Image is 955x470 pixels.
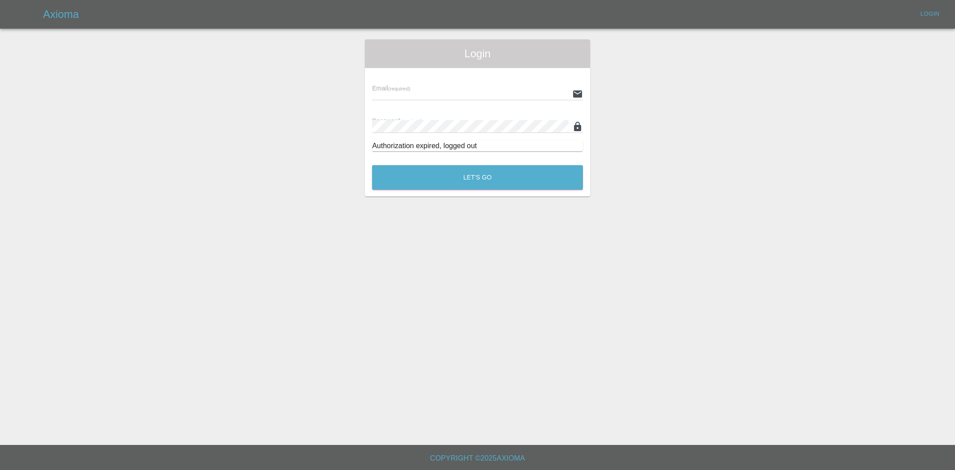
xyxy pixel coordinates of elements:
[388,86,411,91] small: (required)
[372,141,583,151] div: Authorization expired, logged out
[400,119,423,124] small: (required)
[372,47,583,61] span: Login
[372,117,422,124] span: Password
[43,7,79,21] h5: Axioma
[916,7,944,21] a: Login
[7,452,948,465] h6: Copyright © 2025 Axioma
[372,165,583,190] button: Let's Go
[372,85,410,92] span: Email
